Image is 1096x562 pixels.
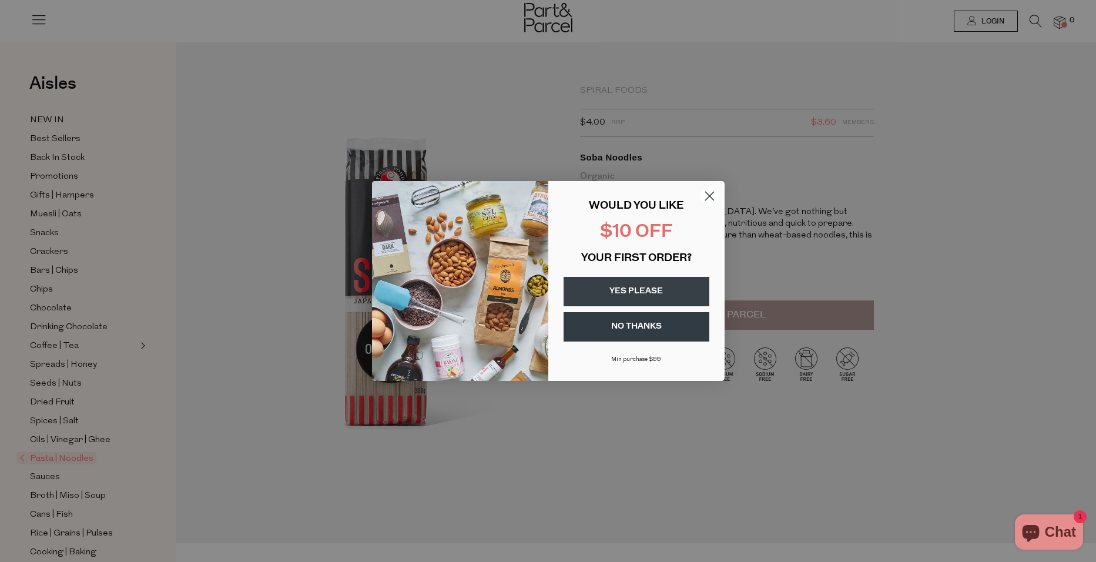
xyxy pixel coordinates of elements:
button: Close dialog [699,186,720,206]
span: $10 OFF [600,223,673,242]
inbox-online-store-chat: Shopify online store chat [1011,514,1087,553]
span: WOULD YOU LIKE [589,201,683,212]
button: YES PLEASE [564,277,709,306]
button: NO THANKS [564,312,709,342]
img: 43fba0fb-7538-40bc-babb-ffb1a4d097bc.jpeg [372,181,548,381]
span: Min purchase $99 [611,356,661,363]
span: YOUR FIRST ORDER? [581,253,692,264]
